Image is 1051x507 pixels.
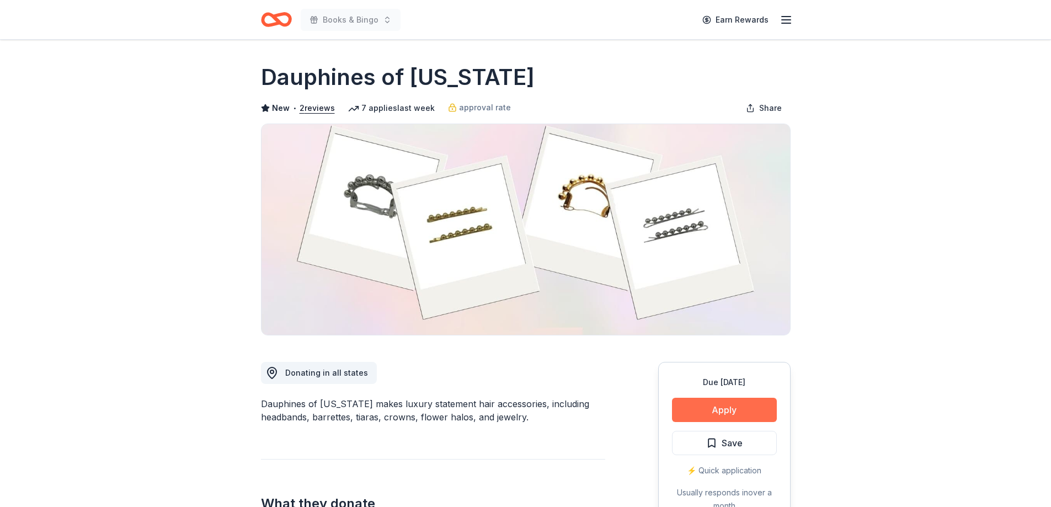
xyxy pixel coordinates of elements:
[261,397,605,424] div: Dauphines of [US_STATE] makes luxury statement hair accessories, including headbands, barrettes, ...
[292,104,296,113] span: •
[672,464,777,477] div: ⚡️ Quick application
[459,101,511,114] span: approval rate
[722,436,743,450] span: Save
[448,101,511,114] a: approval rate
[301,9,401,31] button: Books & Bingo
[261,62,535,93] h1: Dauphines of [US_STATE]
[672,398,777,422] button: Apply
[759,102,782,115] span: Share
[300,102,335,115] button: 2reviews
[262,124,790,335] img: Image for Dauphines of New York
[672,431,777,455] button: Save
[323,13,378,26] span: Books & Bingo
[272,102,290,115] span: New
[348,102,435,115] div: 7 applies last week
[696,10,775,30] a: Earn Rewards
[672,376,777,389] div: Due [DATE]
[285,368,368,377] span: Donating in all states
[737,97,791,119] button: Share
[261,7,292,33] a: Home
